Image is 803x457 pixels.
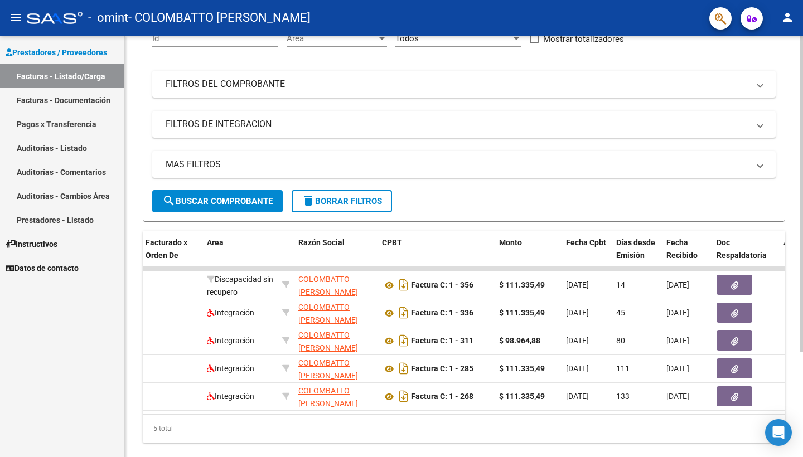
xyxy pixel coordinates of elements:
span: Días desde Emisión [616,238,655,260]
span: Borrar Filtros [302,196,382,206]
strong: Factura C: 1 - 311 [411,337,473,346]
span: [DATE] [566,336,589,345]
datatable-header-cell: Fecha Recibido [662,231,712,280]
strong: $ 111.335,49 [499,308,545,317]
span: [DATE] [566,280,589,289]
strong: $ 111.335,49 [499,280,545,289]
span: Buscar Comprobante [162,196,273,206]
span: COLOMBATTO [PERSON_NAME] [298,386,358,408]
span: Area [207,238,224,247]
mat-panel-title: FILTROS DE INTEGRACION [166,118,749,130]
div: 27426888373 [298,385,373,408]
span: - COLOMBATTO [PERSON_NAME] [128,6,311,30]
button: Borrar Filtros [292,190,392,212]
datatable-header-cell: Facturado x Orden De [141,231,202,280]
span: Datos de contacto [6,262,79,274]
span: Mostrar totalizadores [543,32,624,46]
span: - omint [88,6,128,30]
span: [DATE] [666,392,689,401]
span: [DATE] [666,280,689,289]
span: [DATE] [566,364,589,373]
span: Integración [207,336,254,345]
span: [DATE] [666,308,689,317]
mat-expansion-panel-header: MAS FILTROS [152,151,776,178]
strong: Factura C: 1 - 268 [411,392,473,401]
div: 27426888373 [298,273,373,296]
i: Descargar documento [396,332,411,349]
mat-icon: delete [302,194,315,207]
span: COLOMBATTO [PERSON_NAME] [298,358,358,380]
span: [DATE] [666,364,689,373]
span: [DATE] [666,336,689,345]
span: Integración [207,392,254,401]
div: Open Intercom Messenger [765,419,792,446]
mat-expansion-panel-header: FILTROS DEL COMPROBANTE [152,71,776,98]
span: 133 [616,392,630,401]
span: 45 [616,308,625,317]
strong: $ 111.335,49 [499,392,545,401]
datatable-header-cell: Fecha Cpbt [562,231,612,280]
span: Integración [207,308,254,317]
span: 14 [616,280,625,289]
span: Todos [395,33,419,43]
mat-icon: menu [9,11,22,24]
datatable-header-cell: Razón Social [294,231,378,280]
div: 27426888373 [298,329,373,352]
datatable-header-cell: Area [202,231,278,280]
span: Doc Respaldatoria [717,238,767,260]
span: Discapacidad sin recupero [207,275,273,296]
datatable-header-cell: Doc Respaldatoria [712,231,779,280]
span: [DATE] [566,308,589,317]
strong: $ 111.335,49 [499,364,545,373]
i: Descargar documento [396,276,411,294]
datatable-header-cell: CPBT [378,231,495,280]
span: COLOMBATTO [PERSON_NAME] [298,275,358,296]
div: 5 total [143,415,785,443]
strong: Factura C: 1 - 285 [411,364,473,373]
datatable-header-cell: Monto [495,231,562,280]
span: Facturado x Orden De [146,238,187,260]
mat-icon: search [162,194,176,207]
strong: Factura C: 1 - 356 [411,281,473,290]
button: Buscar Comprobante [152,190,283,212]
span: 80 [616,336,625,345]
span: Fecha Recibido [666,238,698,260]
span: Monto [499,238,522,247]
mat-panel-title: FILTROS DEL COMPROBANTE [166,78,749,90]
span: CPBT [382,238,402,247]
i: Descargar documento [396,359,411,377]
span: [DATE] [566,392,589,401]
span: Razón Social [298,238,345,247]
strong: $ 98.964,88 [499,336,540,345]
span: Area [287,33,377,43]
span: COLOMBATTO [PERSON_NAME] [298,303,358,324]
span: Fecha Cpbt [566,238,606,247]
div: 27426888373 [298,301,373,324]
strong: Factura C: 1 - 336 [411,309,473,318]
mat-icon: person [781,11,794,24]
span: Prestadores / Proveedores [6,46,107,59]
span: 111 [616,364,630,373]
span: Instructivos [6,238,57,250]
mat-panel-title: MAS FILTROS [166,158,749,171]
span: Integración [207,364,254,373]
div: 27426888373 [298,357,373,380]
i: Descargar documento [396,387,411,405]
mat-expansion-panel-header: FILTROS DE INTEGRACION [152,111,776,138]
i: Descargar documento [396,304,411,322]
datatable-header-cell: Días desde Emisión [612,231,662,280]
span: COLOMBATTO [PERSON_NAME] [298,330,358,352]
